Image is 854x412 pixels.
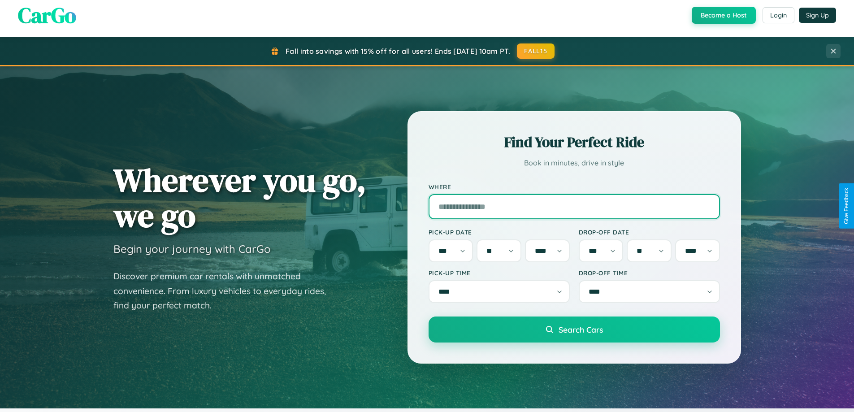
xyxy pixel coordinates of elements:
div: Give Feedback [843,188,850,224]
label: Pick-up Time [429,269,570,277]
button: Search Cars [429,317,720,343]
label: Where [429,183,720,191]
button: Sign Up [799,8,836,23]
h1: Wherever you go, we go [113,162,366,233]
button: Become a Host [692,7,756,24]
label: Drop-off Date [579,228,720,236]
span: Fall into savings with 15% off for all users! Ends [DATE] 10am PT. [286,47,510,56]
span: Search Cars [559,325,603,334]
p: Book in minutes, drive in style [429,156,720,169]
label: Pick-up Date [429,228,570,236]
button: FALL15 [517,43,555,59]
label: Drop-off Time [579,269,720,277]
h3: Begin your journey with CarGo [113,242,271,256]
span: CarGo [18,0,76,30]
h2: Find Your Perfect Ride [429,132,720,152]
button: Login [763,7,794,23]
p: Discover premium car rentals with unmatched convenience. From luxury vehicles to everyday rides, ... [113,269,338,313]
